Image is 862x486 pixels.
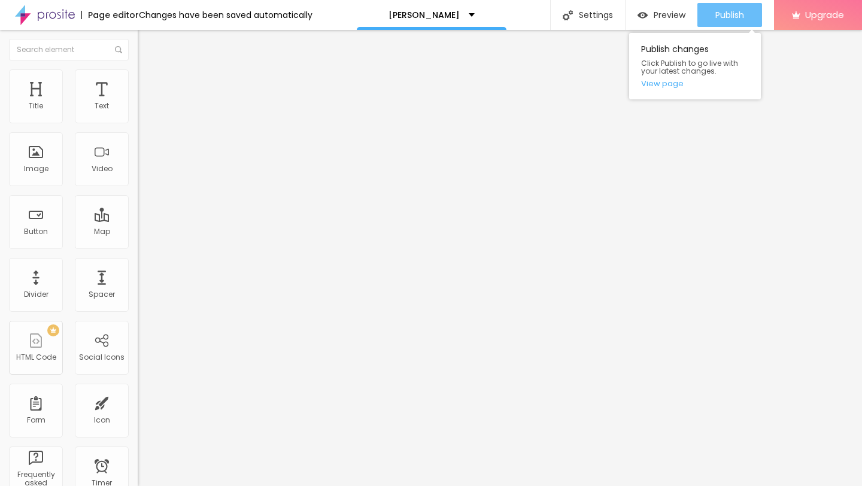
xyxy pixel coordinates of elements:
[641,80,749,87] a: View page
[638,10,648,20] img: view-1.svg
[92,165,113,173] div: Video
[81,11,139,19] div: Page editor
[89,290,115,299] div: Spacer
[9,39,129,60] input: Search element
[27,416,45,424] div: Form
[24,227,48,236] div: Button
[563,10,573,20] img: Icone
[139,11,312,19] div: Changes have been saved automatically
[94,416,110,424] div: Icon
[29,102,43,110] div: Title
[16,353,56,362] div: HTML Code
[805,10,844,20] span: Upgrade
[24,165,48,173] div: Image
[115,46,122,53] img: Icone
[654,10,685,20] span: Preview
[79,353,125,362] div: Social Icons
[94,227,110,236] div: Map
[641,59,749,75] span: Click Publish to go live with your latest changes.
[388,11,460,19] p: [PERSON_NAME]
[138,30,862,486] iframe: Editor
[697,3,762,27] button: Publish
[95,102,109,110] div: Text
[629,33,761,99] div: Publish changes
[24,290,48,299] div: Divider
[715,10,744,20] span: Publish
[626,3,697,27] button: Preview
